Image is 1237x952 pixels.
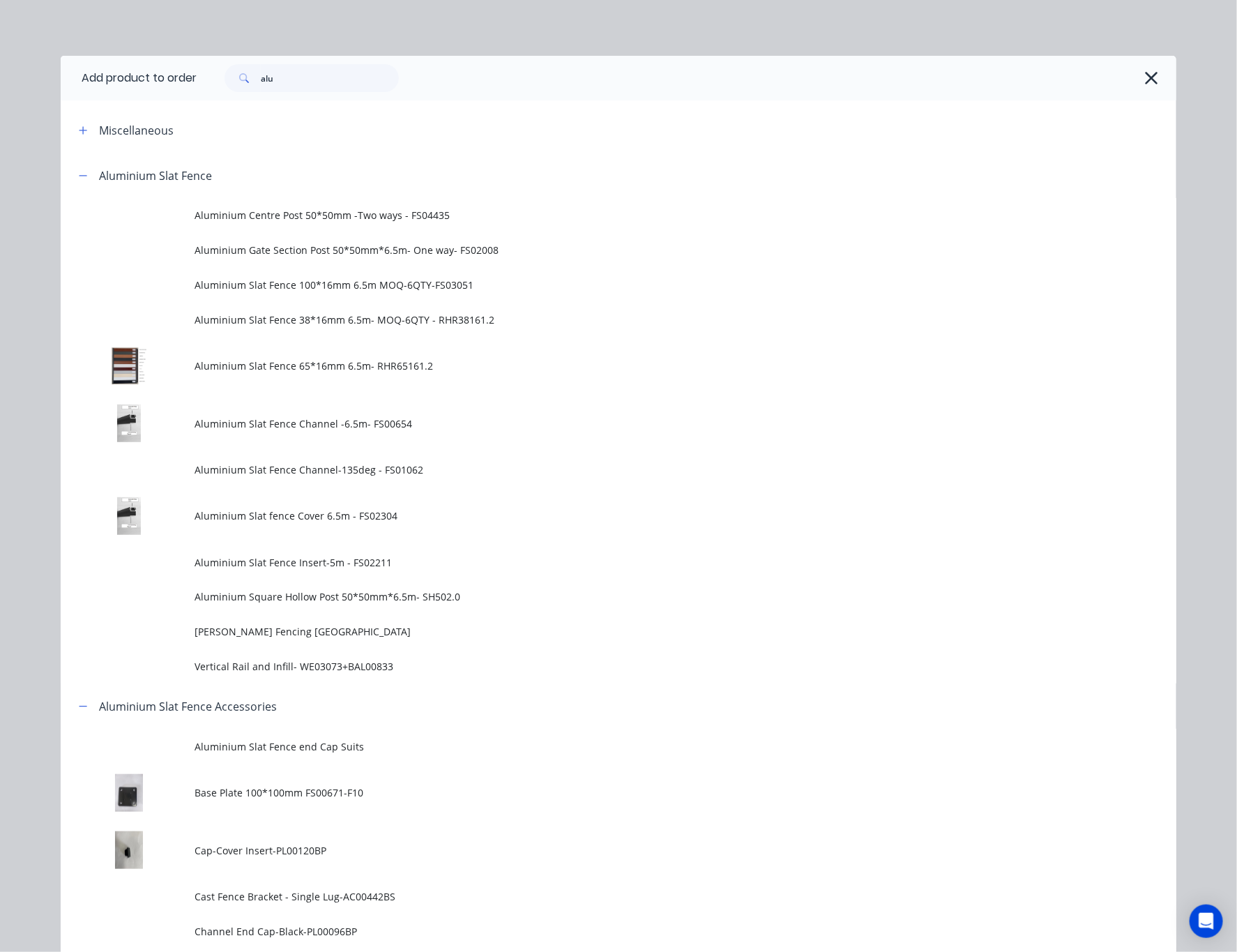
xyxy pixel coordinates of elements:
[195,555,980,570] span: Aluminium Slat Fence Insert-5m - FS02211
[195,739,980,754] span: Aluminium Slat Fence end Cap Suits
[195,889,980,904] span: Cast Fence Bracket - Single Lug-AC00442BS
[195,278,980,292] span: Aluminium Slat Fence 100*16mm 6.5m MOQ-6QTY-FS03051
[195,312,980,327] span: Aluminium Slat Fence 38*16mm 6.5m- MOQ-6QTY - RHR38161.2
[99,122,174,139] div: Miscellaneous
[99,167,212,184] div: Aluminium Slat Fence
[61,56,197,100] div: Add product to order
[195,589,980,604] span: Aluminium Square Hollow Post 50*50mm*6.5m- SH502.0
[195,624,980,639] span: [PERSON_NAME] Fencing [GEOGRAPHIC_DATA]
[195,508,980,523] span: Aluminium Slat fence Cover 6.5m - FS02304
[195,358,980,373] span: Aluminium Slat Fence 65*16mm 6.5m- RHR65161.2
[195,243,980,257] span: Aluminium Gate Section Post 50*50mm*6.5m- One way- FS02008
[195,208,980,222] span: Aluminium Centre Post 50*50mm -Two ways - FS04435
[99,698,277,715] div: Aluminium Slat Fence Accessories
[195,843,980,858] span: Cap-Cover Insert-PL00120BP
[195,416,980,431] span: Aluminium Slat Fence Channel -6.5m- FS00654
[195,785,980,800] span: Base Plate 100*100mm FS00671-F10
[1190,905,1223,938] div: Open Intercom Messenger
[195,924,980,939] span: Channel End Cap-Black-PL00096BP
[195,462,980,477] span: Aluminium Slat Fence Channel-135deg - FS01062
[261,64,399,92] input: Search...
[195,659,980,674] span: Vertical Rail and Infill- WE03073+BAL00833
